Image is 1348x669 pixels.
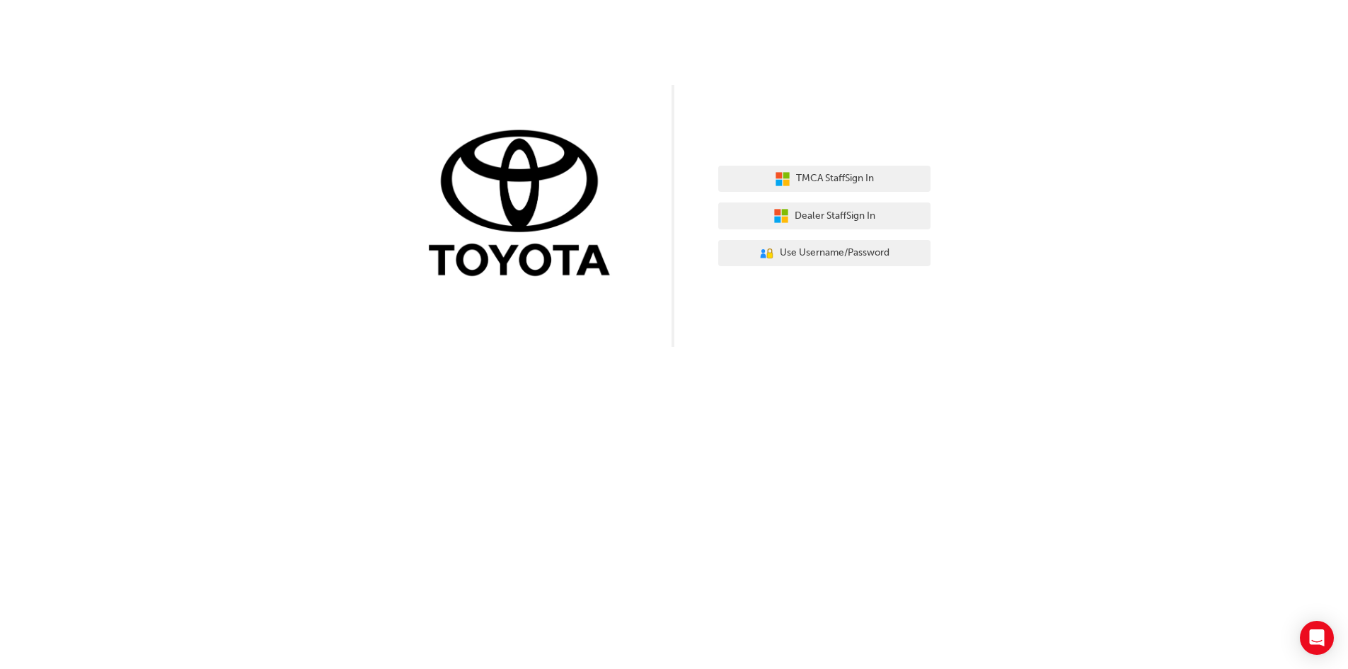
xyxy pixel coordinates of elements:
[796,171,874,187] span: TMCA Staff Sign In
[718,202,931,229] button: Dealer StaffSign In
[1300,621,1334,655] div: Open Intercom Messenger
[718,240,931,267] button: Use Username/Password
[418,127,630,283] img: Trak
[718,166,931,193] button: TMCA StaffSign In
[780,245,889,261] span: Use Username/Password
[795,208,875,224] span: Dealer Staff Sign In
